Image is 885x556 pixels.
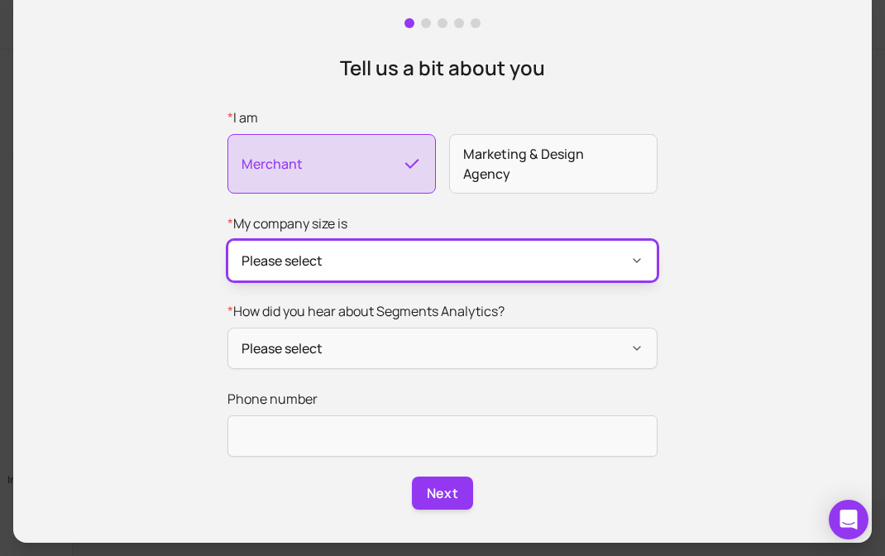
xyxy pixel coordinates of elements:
[227,108,658,127] p: I am
[227,240,658,281] button: *My company size is
[227,389,658,409] p: Phone number
[227,328,658,369] button: *How did you hear about Segments Analytics?
[412,477,473,510] button: Next
[227,301,658,321] p: How did you hear about Segments Analytics?
[449,134,658,194] span: Marketing & Design Agency
[829,500,868,539] div: Open Intercom Messenger
[227,134,436,194] span: Merchant
[227,213,658,233] p: My company size is
[340,55,545,81] p: Tell us a bit about you
[227,415,658,457] input: phone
